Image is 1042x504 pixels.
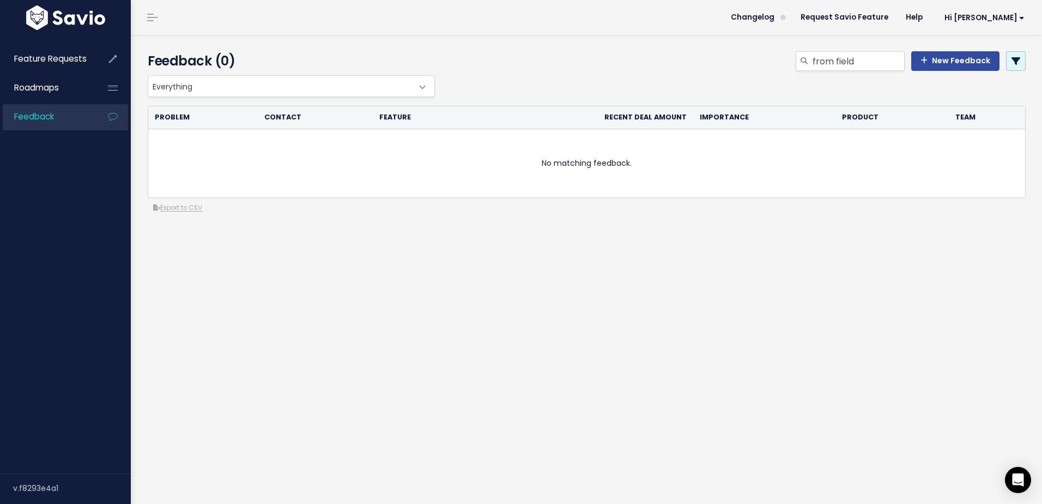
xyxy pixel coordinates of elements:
[14,111,54,122] span: Feedback
[148,129,1025,197] td: No matching feedback.
[13,474,131,502] div: v.f8293e4a1
[148,51,429,71] h4: Feedback (0)
[944,14,1025,22] span: Hi [PERSON_NAME]
[792,9,897,26] a: Request Savio Feature
[258,106,373,129] th: Contact
[731,14,774,21] span: Changelog
[148,106,258,129] th: Problem
[3,75,90,100] a: Roadmaps
[148,76,413,97] span: Everything
[373,106,475,129] th: Feature
[835,106,949,129] th: Product
[3,46,90,71] a: Feature Requests
[811,51,905,71] input: Search feedback...
[897,9,931,26] a: Help
[148,75,435,97] span: Everything
[23,5,108,30] img: logo-white.9d6f32f41409.svg
[693,106,835,129] th: Importance
[949,106,1025,129] th: Team
[14,82,59,93] span: Roadmaps
[475,106,694,129] th: Recent deal amount
[911,51,999,71] a: New Feedback
[1005,467,1031,493] div: Open Intercom Messenger
[3,104,90,129] a: Feedback
[153,203,202,212] a: Export to CSV
[14,53,87,64] span: Feature Requests
[931,9,1033,26] a: Hi [PERSON_NAME]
